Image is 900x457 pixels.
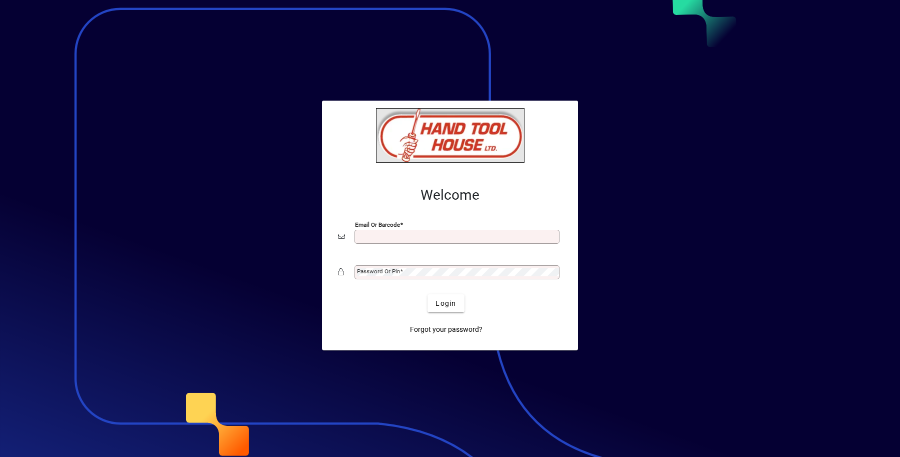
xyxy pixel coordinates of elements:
mat-label: Email or Barcode [355,221,400,228]
h2: Welcome [338,187,562,204]
mat-label: Password or Pin [357,268,400,275]
a: Forgot your password? [406,320,486,338]
span: Login [435,298,456,309]
button: Login [427,294,464,312]
span: Forgot your password? [410,324,482,335]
